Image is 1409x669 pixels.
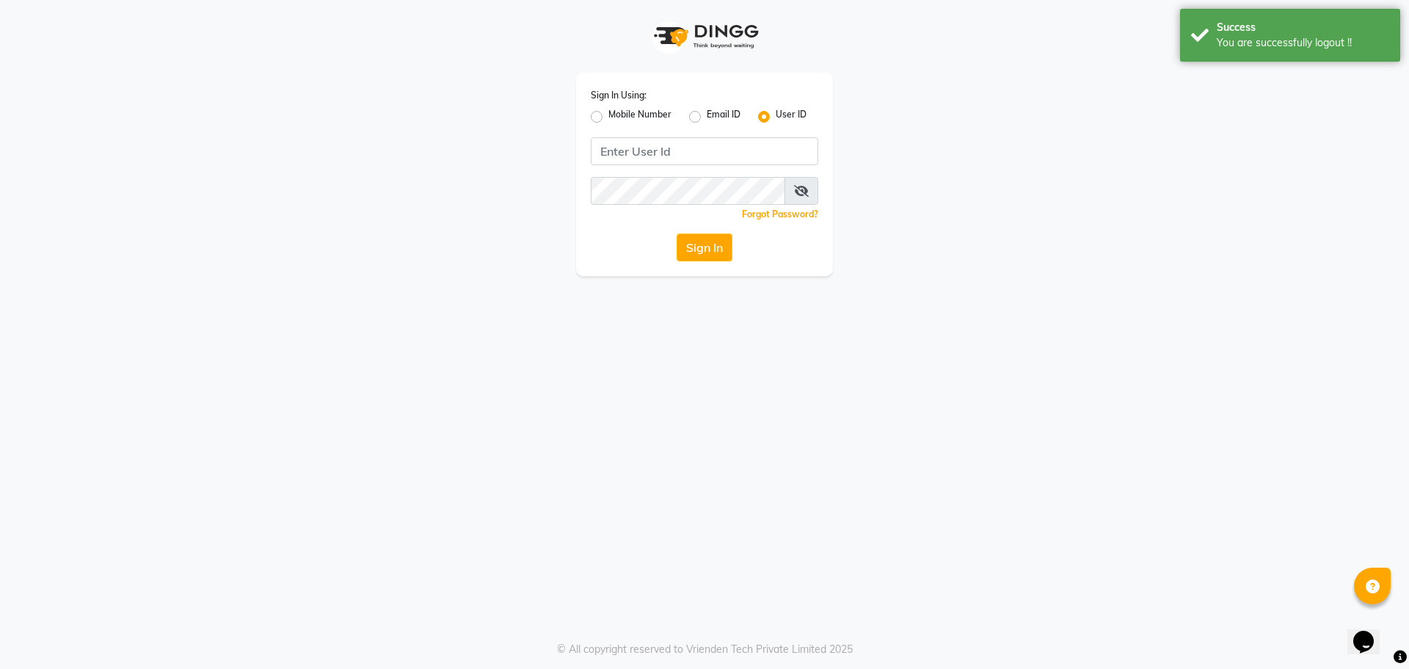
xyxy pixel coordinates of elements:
label: Email ID [707,108,740,126]
label: User ID [776,108,807,126]
button: Sign In [677,234,732,261]
a: Forgot Password? [742,209,818,220]
label: Mobile Number [608,108,671,126]
iframe: chat widget [1347,610,1394,654]
img: logo1.svg [646,15,763,58]
input: Username [591,177,785,205]
div: Success [1217,20,1389,35]
div: You are successfully logout !! [1217,35,1389,51]
label: Sign In Using: [591,89,647,102]
input: Username [591,137,818,165]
